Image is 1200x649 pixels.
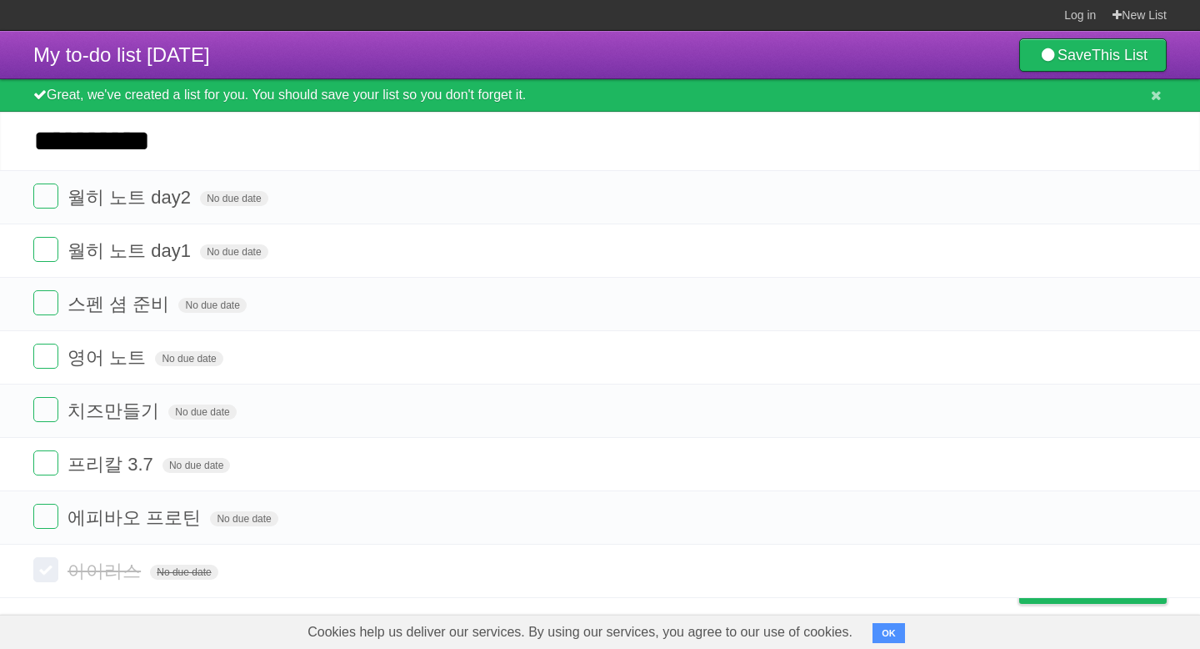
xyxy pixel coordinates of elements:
[33,237,58,262] label: Done
[67,507,205,528] span: 에피바오 프로틴
[33,290,58,315] label: Done
[67,240,195,261] span: 월히 노트 day1
[33,557,58,582] label: Done
[67,294,173,314] span: 스펜 셤 준비
[162,458,230,473] span: No due date
[33,43,210,66] span: My to-do list [DATE]
[200,244,267,259] span: No due date
[200,191,267,206] span: No due date
[872,623,905,643] button: OK
[67,454,157,475] span: 프리칼 3.7
[33,397,58,422] label: Done
[155,351,222,366] span: No due date
[33,450,58,475] label: Done
[67,400,163,421] span: 치즈만들기
[178,298,246,313] span: No due date
[67,187,195,208] span: 월히 노트 day2
[1019,38,1167,72] a: SaveThis List
[150,565,217,580] span: No due date
[67,347,150,368] span: 영어 노트
[33,344,58,369] label: Done
[168,405,236,420] span: No due date
[33,184,58,209] label: Done
[291,616,869,649] span: Cookies help us deliver our services. By using our services, you agree to our use of cookies.
[67,561,145,581] span: 아이리스
[1054,574,1158,603] span: Buy me a coffee
[33,504,58,529] label: Done
[210,511,277,526] span: No due date
[1092,47,1147,63] b: This List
